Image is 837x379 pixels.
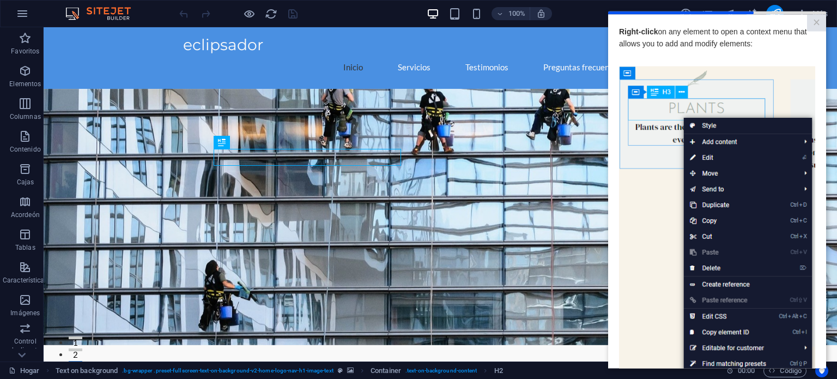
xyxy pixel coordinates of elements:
[701,7,714,20] button: páginas
[701,8,714,20] i: Páginas (Ctrl+Alt+S)
[792,5,832,22] button: Más
[15,244,35,251] font: Tablas
[11,16,199,37] span: on any element to open a context menu that allows you to add and modify elements:
[3,276,48,284] font: Características
[265,8,277,20] i: Recargar página
[723,7,736,20] button: navegador
[738,366,755,375] font: 00:00
[264,7,277,20] button: recargar
[508,9,525,17] font: 100%
[815,364,828,377] button: Centrados en el usuario
[338,368,343,374] i: This element is a customizable preset
[536,9,546,19] i: Al cambiar el tamaño, se ajusta automáticamente el nivel de zoom para adaptarse al dispositivo el...
[10,338,40,354] font: Control deslizante
[9,80,41,88] font: Elementos
[371,364,401,377] span: Click to select. Double-click to edit
[723,8,736,20] i: Navegador
[11,16,50,25] strong: Right-click
[11,47,39,55] font: Favoritos
[726,364,755,377] h6: Tiempo de sesión
[780,366,802,375] font: Código
[199,3,218,20] a: Cerrar modal
[25,309,39,312] button: 1
[745,8,757,20] i: Escritor de IA
[63,7,144,20] img: Logotipo del editor
[347,368,354,374] i: This element contains a background
[492,7,530,20] button: 100%
[744,7,757,20] button: generador de texto
[10,113,41,121] font: Columnas
[679,7,692,20] button: diseño
[11,211,40,219] font: Acordeón
[122,364,333,377] span: . bg-wrapper .preset-fullscreen-text-on-background-v2-home-logo-nav-h1-image-text
[10,309,40,317] font: Imágenes
[205,4,212,18] font: ×
[763,364,806,377] button: Código
[10,146,41,153] font: Contenido
[769,8,781,20] i: Publicar
[56,364,503,377] nav: migaja de pan
[680,8,692,20] i: Diseño (Ctrl+Alt+Y)
[56,364,118,377] span: Click to select. Double-click to edit
[766,5,784,22] button: publicar
[25,321,39,324] button: 2
[17,178,34,186] font: Cajas
[242,7,256,20] button: Haga clic aquí para salir del modo de vista previa y continuar editando
[812,9,828,18] font: Más
[25,334,39,336] button: 3
[20,366,39,375] font: Hogar
[405,364,477,377] span: . text-on-background-content
[9,364,40,377] a: Haga clic para cancelar la selección. Haga doble clic para abrir Páginas.
[494,364,503,377] span: Click to select. Double-click to edit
